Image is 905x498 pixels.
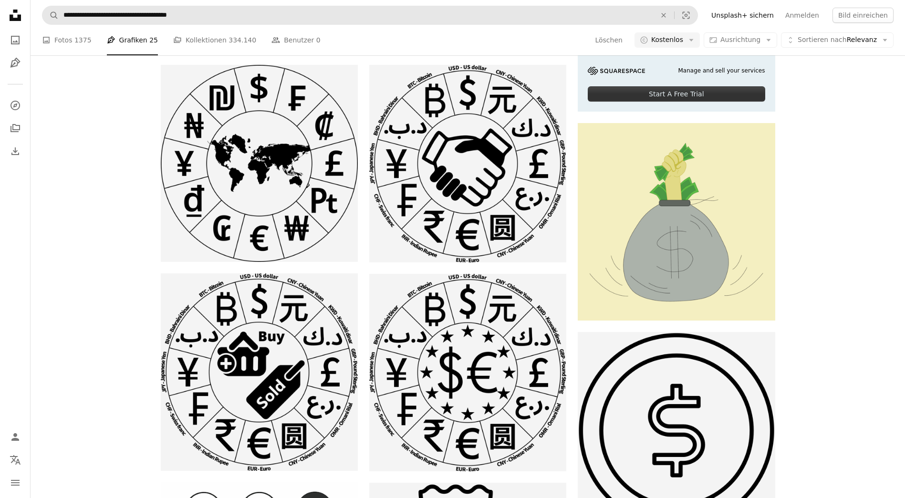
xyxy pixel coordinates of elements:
button: Ausrichtung [704,32,777,48]
span: Ausrichtung [720,36,760,43]
span: Sortieren nach [798,36,847,43]
a: Globale Währungen, die internationale Geschäfte und Zusammenarbeit symbolisieren. [369,159,566,167]
a: Kollektionen 334.140 [173,25,256,55]
img: Ein Kreis mit Währungssymbolen drumherum [161,65,358,262]
span: Kostenlos [651,35,683,45]
a: Anmelden / Registrieren [6,427,25,446]
a: Bisherige Downloads [6,142,25,161]
span: 1375 [74,35,92,45]
img: file-1705255347840-230a6ab5bca9image [588,67,645,75]
button: Menü [6,473,25,492]
a: Eine Hand steckt Geld in eine Tasche [578,217,775,226]
a: Unsplash+ sichern [706,8,780,23]
button: Visuelle Suche [675,6,697,24]
button: Bild einreichen [832,8,894,23]
a: Ein Kreis mit Währungssymbolen drumherum [161,159,358,167]
a: Benutzer 0 [271,25,321,55]
img: Eine Hand steckt Geld in eine Tasche [578,123,775,320]
a: Startseite — Unsplash [6,6,25,27]
form: Finden Sie Bildmaterial auf der ganzen Webseite [42,6,698,25]
button: Unsplash suchen [42,6,59,24]
span: 0 [316,35,321,45]
span: 334.140 [229,35,256,45]
img: Globale Währungen, die internationale Geschäfte und Zusammenarbeit symbolisieren. [369,65,566,262]
span: Relevanz [798,35,877,45]
a: Entdecken [6,96,25,115]
button: Löschen [594,32,623,48]
button: Kostenlos [635,32,700,48]
a: Grafiken [6,53,25,73]
div: Start A Free Trial [588,86,765,102]
span: Manage and sell your services [678,67,765,75]
a: Ein Schwarz-Weiß-Bild eines Dollarzeichens [578,426,775,435]
a: Anmelden [780,8,825,23]
a: Fotos 1375 [42,25,92,55]
a: Kollektionen [6,119,25,138]
a: Währungssymbole werden um einen zentralen Kreis herum angezeigt. [369,368,566,376]
img: Währungssymbole werden um einen zentralen Kreis herum angezeigt. [369,274,566,471]
button: Löschen [653,6,674,24]
a: Fotos [6,31,25,50]
button: Sprache [6,450,25,469]
img: Ein Rad zeigt verschiedene Währungen zum Kaufen und Verkaufen an. [161,273,358,471]
button: Sortieren nachRelevanz [781,32,894,48]
a: Ein Rad zeigt verschiedene Währungen zum Kaufen und Verkaufen an. [161,368,358,376]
